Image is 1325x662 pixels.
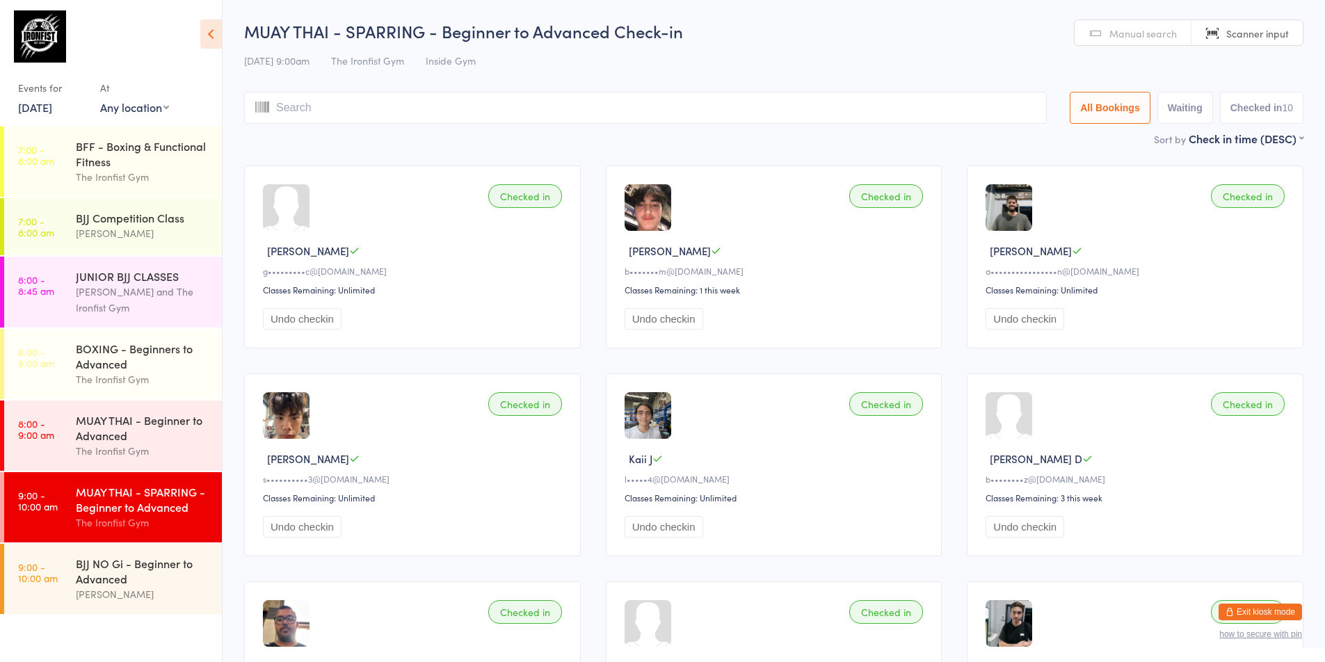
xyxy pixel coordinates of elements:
[986,473,1289,485] div: b••••••••z@[DOMAIN_NAME]
[1219,604,1302,620] button: Exit kiosk mode
[263,600,310,647] img: image1739337552.png
[986,184,1032,231] img: image1620116599.png
[18,99,52,115] a: [DATE]
[986,265,1289,277] div: a••••••••••••••••n@[DOMAIN_NAME]
[244,54,310,67] span: [DATE] 9:00am
[263,516,342,538] button: Undo checkin
[629,243,711,258] span: [PERSON_NAME]
[625,284,928,296] div: Classes Remaining: 1 this week
[625,308,703,330] button: Undo checkin
[76,586,210,602] div: [PERSON_NAME]
[76,371,210,387] div: The Ironfist Gym
[488,600,562,624] div: Checked in
[1211,600,1285,624] div: Checked in
[1282,102,1293,113] div: 10
[263,492,566,503] div: Classes Remaining: Unlimited
[244,19,1303,42] h2: MUAY THAI - SPARRING - Beginner to Advanced Check-in
[267,451,349,466] span: [PERSON_NAME]
[849,600,923,624] div: Checked in
[4,544,222,614] a: 9:00 -10:00 amBJJ NO Gi - Beginner to Advanced[PERSON_NAME]
[625,516,703,538] button: Undo checkin
[990,451,1082,466] span: [PERSON_NAME] D
[625,184,671,231] img: image1711315189.png
[76,210,210,225] div: BJJ Competition Class
[76,138,210,169] div: BFF - Boxing & Functional Fitness
[990,243,1072,258] span: [PERSON_NAME]
[629,451,652,466] span: Kaii J
[4,127,222,197] a: 7:00 -8:00 amBFF - Boxing & Functional FitnessThe Ironfist Gym
[488,184,562,208] div: Checked in
[849,392,923,416] div: Checked in
[76,515,210,531] div: The Ironfist Gym
[76,268,210,284] div: JUNIOR BJJ CLASSES
[263,392,310,439] img: image1733711963.png
[1211,184,1285,208] div: Checked in
[625,473,928,485] div: l•••••4@[DOMAIN_NAME]
[4,198,222,255] a: 7:00 -8:00 amBJJ Competition Class[PERSON_NAME]
[76,169,210,185] div: The Ironfist Gym
[1070,92,1150,124] button: All Bookings
[625,265,928,277] div: b•••••••m@[DOMAIN_NAME]
[244,92,1047,124] input: Search
[426,54,476,67] span: Inside Gym
[986,308,1064,330] button: Undo checkin
[331,54,404,67] span: The Ironfist Gym
[986,516,1064,538] button: Undo checkin
[263,265,566,277] div: g•••••••••c@[DOMAIN_NAME]
[625,492,928,503] div: Classes Remaining: Unlimited
[100,99,169,115] div: Any location
[1154,132,1186,146] label: Sort by
[1211,392,1285,416] div: Checked in
[18,561,58,583] time: 9:00 - 10:00 am
[100,76,169,99] div: At
[986,492,1289,503] div: Classes Remaining: 3 this week
[263,473,566,485] div: s••••••••••3@[DOMAIN_NAME]
[76,556,210,586] div: BJJ NO Gi - Beginner to Advanced
[1219,629,1302,639] button: how to secure with pin
[76,225,210,241] div: [PERSON_NAME]
[76,284,210,316] div: [PERSON_NAME] and The Ironfist Gym
[76,443,210,459] div: The Ironfist Gym
[849,184,923,208] div: Checked in
[1226,26,1289,40] span: Scanner input
[18,216,54,238] time: 7:00 - 8:00 am
[1189,131,1303,146] div: Check in time (DESC)
[76,484,210,515] div: MUAY THAI - SPARRING - Beginner to Advanced
[986,284,1289,296] div: Classes Remaining: Unlimited
[76,412,210,443] div: MUAY THAI - Beginner to Advanced
[1109,26,1177,40] span: Manual search
[18,346,54,369] time: 8:00 - 9:00 am
[263,308,342,330] button: Undo checkin
[18,490,58,512] time: 9:00 - 10:00 am
[4,472,222,542] a: 9:00 -10:00 amMUAY THAI - SPARRING - Beginner to AdvancedThe Ironfist Gym
[76,341,210,371] div: BOXING - Beginners to Advanced
[488,392,562,416] div: Checked in
[18,76,86,99] div: Events for
[1220,92,1303,124] button: Checked in10
[4,329,222,399] a: 8:00 -9:00 amBOXING - Beginners to AdvancedThe Ironfist Gym
[4,401,222,471] a: 8:00 -9:00 amMUAY THAI - Beginner to AdvancedThe Ironfist Gym
[18,418,54,440] time: 8:00 - 9:00 am
[267,243,349,258] span: [PERSON_NAME]
[18,144,54,166] time: 7:00 - 8:00 am
[1157,92,1213,124] button: Waiting
[18,274,54,296] time: 8:00 - 8:45 am
[263,284,566,296] div: Classes Remaining: Unlimited
[625,392,671,439] img: image1701330884.png
[14,10,66,63] img: The Ironfist Gym
[4,257,222,328] a: 8:00 -8:45 amJUNIOR BJJ CLASSES[PERSON_NAME] and The Ironfist Gym
[986,600,1032,647] img: image1617781641.png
